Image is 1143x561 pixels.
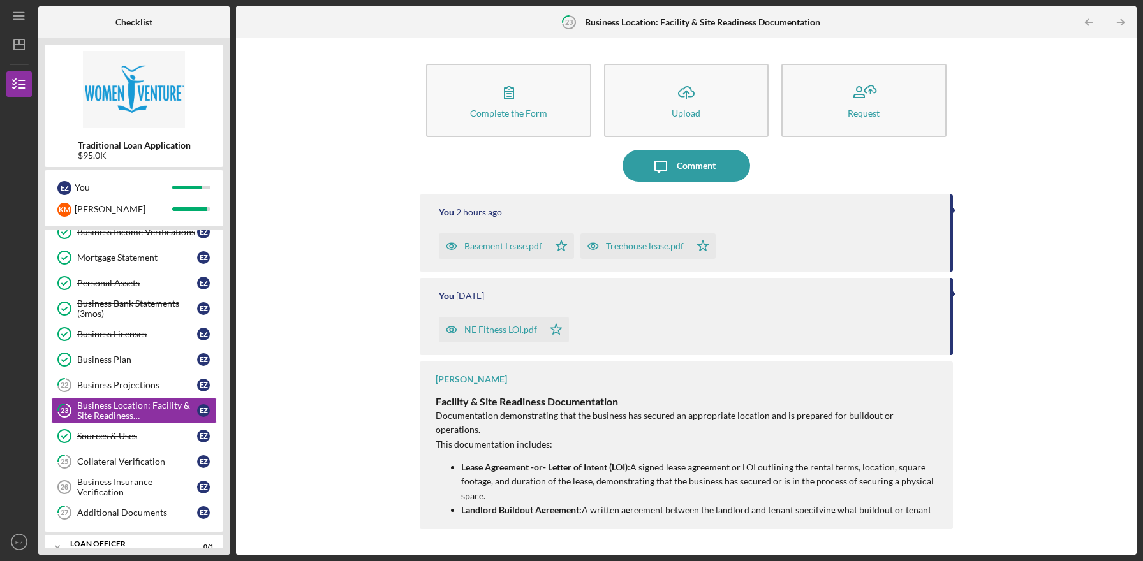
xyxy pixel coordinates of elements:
[781,64,946,137] button: Request
[197,506,210,519] div: E Z
[461,460,940,503] p: A signed lease agreement or LOI outlining the rental terms, location, square footage, and duratio...
[51,270,217,296] a: Personal AssetsEZ
[51,321,217,347] a: Business LicensesEZ
[461,462,630,472] strong: Lease Agreement -or- Letter of Intent (LOI):
[77,380,197,390] div: Business Projections
[470,108,547,118] div: Complete the Form
[426,64,591,137] button: Complete the Form
[439,233,574,259] button: Basement Lease.pdf
[464,241,542,251] div: Basement Lease.pdf
[464,324,537,335] div: NE Fitness LOI.pdf
[439,207,454,217] div: You
[456,207,502,217] time: 2025-09-14 22:21
[565,18,573,26] tspan: 23
[61,381,68,390] tspan: 22
[15,539,23,546] text: EZ
[115,17,152,27] b: Checklist
[197,379,210,391] div: E Z
[461,503,940,532] p: A written agreement between the landlord and tenant specifying what buildout or tenant improvemen...
[75,177,172,198] div: You
[197,226,210,238] div: E Z
[461,504,582,515] strong: Landlord Buildout Agreement:
[672,108,700,118] div: Upload
[436,437,940,451] p: This documentation includes:
[77,456,197,467] div: Collateral Verification
[77,400,197,421] div: Business Location: Facility & Site Readiness Documentation
[57,203,71,217] div: K M
[439,317,569,342] button: NE Fitness LOI.pdf
[585,17,820,27] b: Business Location: Facility & Site Readiness Documentation
[197,455,210,468] div: E Z
[436,409,940,437] p: Documentation demonstrating that the business has secured an appropriate location and is prepared...
[57,181,71,195] div: E Z
[439,291,454,301] div: You
[51,398,217,423] a: 23Business Location: Facility & Site Readiness DocumentationEZ
[580,233,716,259] button: Treehouse lease.pdf
[191,543,214,551] div: 0 / 1
[436,374,507,384] div: [PERSON_NAME]
[197,302,210,315] div: E Z
[51,372,217,398] a: 22Business ProjectionsEZ
[77,252,197,263] div: Mortgage Statement
[77,477,197,497] div: Business Insurance Verification
[61,483,68,491] tspan: 26
[61,458,68,466] tspan: 25
[70,540,182,555] div: Loan Officer Consultation
[77,329,197,339] div: Business Licenses
[197,404,210,417] div: E Z
[623,150,750,182] button: Comment
[77,227,197,237] div: Business Income Verifications
[51,219,217,245] a: Business Income VerificationsEZ
[78,140,191,150] b: Traditional Loan Application
[61,509,69,517] tspan: 27
[197,328,210,340] div: E Z
[606,241,684,251] div: Treehouse lease.pdf
[51,347,217,372] a: Business PlanEZ
[848,108,880,118] div: Request
[77,354,197,365] div: Business Plan
[604,64,769,137] button: Upload
[197,353,210,366] div: E Z
[197,251,210,264] div: E Z
[77,507,197,518] div: Additional Documents
[75,198,172,220] div: [PERSON_NAME]
[197,481,210,493] div: E Z
[197,277,210,289] div: E Z
[456,291,484,301] time: 2025-08-19 15:09
[436,395,618,407] span: Facility & Site Readiness Documentation
[77,278,197,288] div: Personal Assets
[51,474,217,500] a: 26Business Insurance VerificationEZ
[6,529,32,555] button: EZ
[51,449,217,474] a: 25Collateral VerificationEZ
[51,500,217,525] a: 27Additional DocumentsEZ
[61,407,68,415] tspan: 23
[45,51,223,127] img: Product logo
[677,150,716,182] div: Comment
[197,430,210,442] div: E Z
[78,150,191,161] div: $95.0K
[77,431,197,441] div: Sources & Uses
[51,245,217,270] a: Mortgage StatementEZ
[77,298,197,319] div: Business Bank Statements (3mos)
[51,296,217,321] a: Business Bank Statements (3mos)EZ
[51,423,217,449] a: Sources & UsesEZ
